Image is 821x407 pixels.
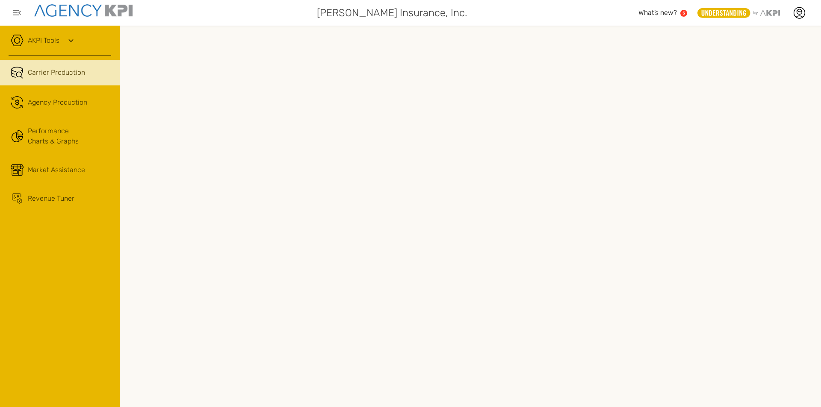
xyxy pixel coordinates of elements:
[28,97,87,108] span: Agency Production
[317,5,467,20] span: [PERSON_NAME] Insurance, Inc.
[680,10,687,17] a: 5
[28,67,85,78] span: Carrier Production
[682,11,685,15] text: 5
[638,9,677,17] span: What’s new?
[28,165,85,175] span: Market Assistance
[34,4,133,17] img: agencykpi-logo-550x69-2d9e3fa8.png
[28,193,74,204] span: Revenue Tuner
[28,35,59,46] a: AKPI Tools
